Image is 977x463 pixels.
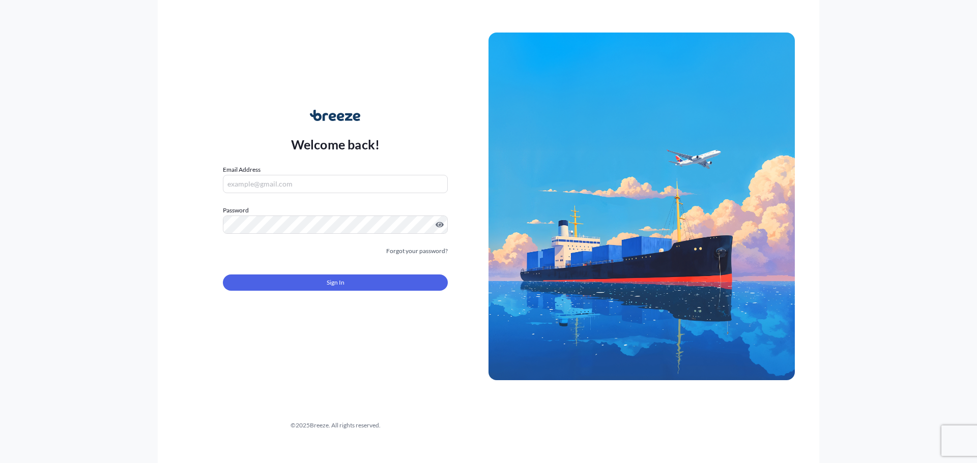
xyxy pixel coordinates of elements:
button: Show password [436,221,444,229]
label: Password [223,205,448,215]
p: Welcome back! [291,136,380,152]
button: Sign In [223,274,448,291]
div: © 2025 Breeze. All rights reserved. [182,420,489,430]
label: Email Address [223,165,261,175]
img: Ship illustration [489,33,795,380]
span: Sign In [327,277,344,288]
input: example@gmail.com [223,175,448,193]
a: Forgot your password? [386,246,448,256]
